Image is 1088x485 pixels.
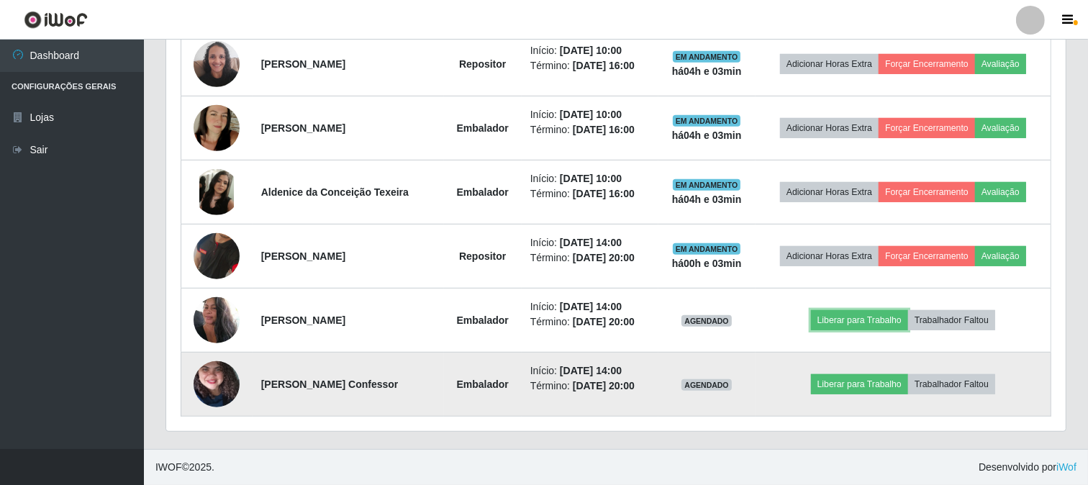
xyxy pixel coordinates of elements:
[530,299,650,314] li: Início:
[560,237,622,248] time: [DATE] 14:00
[457,186,509,198] strong: Embalador
[780,246,879,266] button: Adicionar Horas Extra
[194,333,240,435] img: 1748891631133.jpeg
[573,124,635,135] time: [DATE] 16:00
[811,374,908,394] button: Liberar para Trabalho
[560,173,622,184] time: [DATE] 10:00
[879,182,975,202] button: Forçar Encerramento
[530,58,650,73] li: Término:
[459,58,506,70] strong: Repositor
[530,250,650,266] li: Término:
[155,460,214,475] span: © 2025 .
[975,54,1026,74] button: Avaliação
[261,186,409,198] strong: Aldenice da Conceição Texeira
[780,54,879,74] button: Adicionar Horas Extra
[24,11,88,29] img: CoreUI Logo
[530,314,650,330] li: Término:
[530,122,650,137] li: Término:
[194,87,240,169] img: 1682443314153.jpeg
[560,109,622,120] time: [DATE] 10:00
[261,58,345,70] strong: [PERSON_NAME]
[908,374,995,394] button: Trabalhador Faltou
[194,169,240,215] img: 1744494663000.jpeg
[261,122,345,134] strong: [PERSON_NAME]
[457,122,509,134] strong: Embalador
[530,107,650,122] li: Início:
[672,65,742,77] strong: há 04 h e 03 min
[780,118,879,138] button: Adicionar Horas Extra
[673,179,741,191] span: EM ANDAMENTO
[261,314,345,326] strong: [PERSON_NAME]
[672,258,742,269] strong: há 00 h e 03 min
[530,171,650,186] li: Início:
[681,315,732,327] span: AGENDADO
[194,33,240,94] img: 1747182351528.jpeg
[194,209,240,304] img: 1750371001902.jpeg
[879,118,975,138] button: Forçar Encerramento
[879,246,975,266] button: Forçar Encerramento
[908,310,995,330] button: Trabalhador Faltou
[673,51,741,63] span: EM ANDAMENTO
[573,252,635,263] time: [DATE] 20:00
[530,235,650,250] li: Início:
[261,250,345,262] strong: [PERSON_NAME]
[1056,461,1076,473] a: iWof
[560,45,622,56] time: [DATE] 10:00
[811,310,908,330] button: Liberar para Trabalho
[530,379,650,394] li: Término:
[457,379,509,390] strong: Embalador
[261,379,399,390] strong: [PERSON_NAME] Confessor
[975,246,1026,266] button: Avaliação
[573,316,635,327] time: [DATE] 20:00
[530,363,650,379] li: Início:
[457,314,509,326] strong: Embalador
[681,379,732,391] span: AGENDADO
[459,250,506,262] strong: Repositor
[975,182,1026,202] button: Avaliação
[979,460,1076,475] span: Desenvolvido por
[573,188,635,199] time: [DATE] 16:00
[573,60,635,71] time: [DATE] 16:00
[560,301,622,312] time: [DATE] 14:00
[672,130,742,141] strong: há 04 h e 03 min
[155,461,182,473] span: IWOF
[530,43,650,58] li: Início:
[975,118,1026,138] button: Avaliação
[672,194,742,205] strong: há 04 h e 03 min
[560,365,622,376] time: [DATE] 14:00
[530,186,650,201] li: Término:
[673,115,741,127] span: EM ANDAMENTO
[879,54,975,74] button: Forçar Encerramento
[780,182,879,202] button: Adicionar Horas Extra
[194,290,240,351] img: 1672695998184.jpeg
[673,243,741,255] span: EM ANDAMENTO
[573,380,635,391] time: [DATE] 20:00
